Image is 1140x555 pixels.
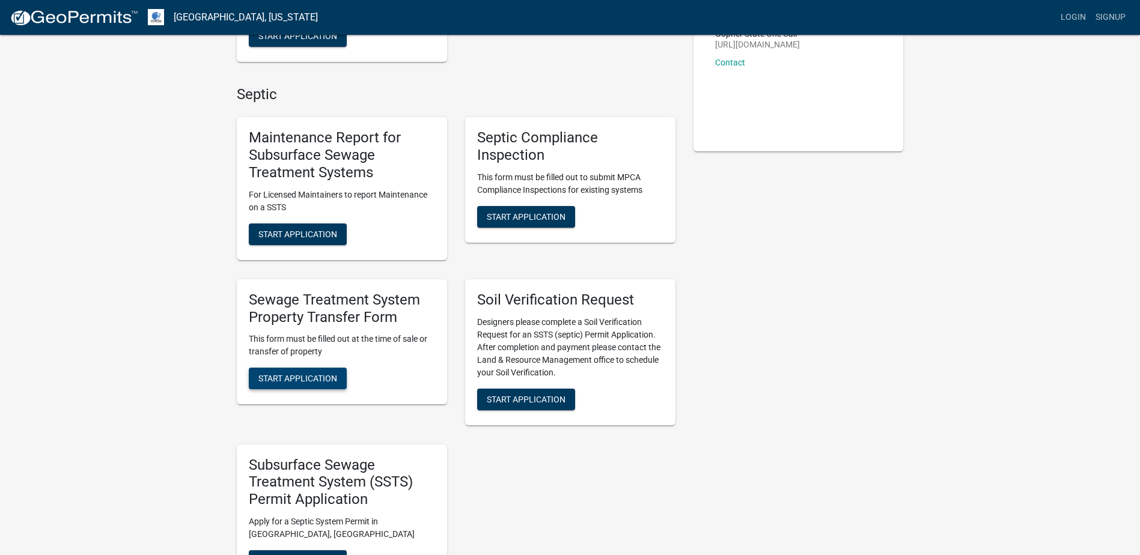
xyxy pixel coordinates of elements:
[237,86,675,103] h4: Septic
[258,374,337,383] span: Start Application
[249,456,435,508] h5: Subsurface Sewage Treatment System (SSTS) Permit Application
[249,515,435,541] p: Apply for a Septic System Permit in [GEOGRAPHIC_DATA], [GEOGRAPHIC_DATA]
[715,29,800,38] p: Gopher State One Call
[477,291,663,309] h5: Soil Verification Request
[477,316,663,379] p: Designers please complete a Soil Verification Request for an SSTS (septic) Permit Application. Af...
[477,171,663,196] p: This form must be filled out to submit MPCA Compliance Inspections for existing systems
[249,223,347,245] button: Start Application
[487,394,565,404] span: Start Application
[249,291,435,326] h5: Sewage Treatment System Property Transfer Form
[249,129,435,181] h5: Maintenance Report for Subsurface Sewage Treatment Systems
[258,31,337,40] span: Start Application
[477,206,575,228] button: Start Application
[249,25,347,47] button: Start Application
[249,333,435,358] p: This form must be filled out at the time of sale or transfer of property
[477,129,663,164] h5: Septic Compliance Inspection
[477,389,575,410] button: Start Application
[715,58,745,67] a: Contact
[148,9,164,25] img: Otter Tail County, Minnesota
[1091,6,1130,29] a: Signup
[249,189,435,214] p: For Licensed Maintainers to report Maintenance on a SSTS
[487,211,565,221] span: Start Application
[174,7,318,28] a: [GEOGRAPHIC_DATA], [US_STATE]
[1056,6,1091,29] a: Login
[249,368,347,389] button: Start Application
[715,40,800,49] p: [URL][DOMAIN_NAME]
[258,229,337,238] span: Start Application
